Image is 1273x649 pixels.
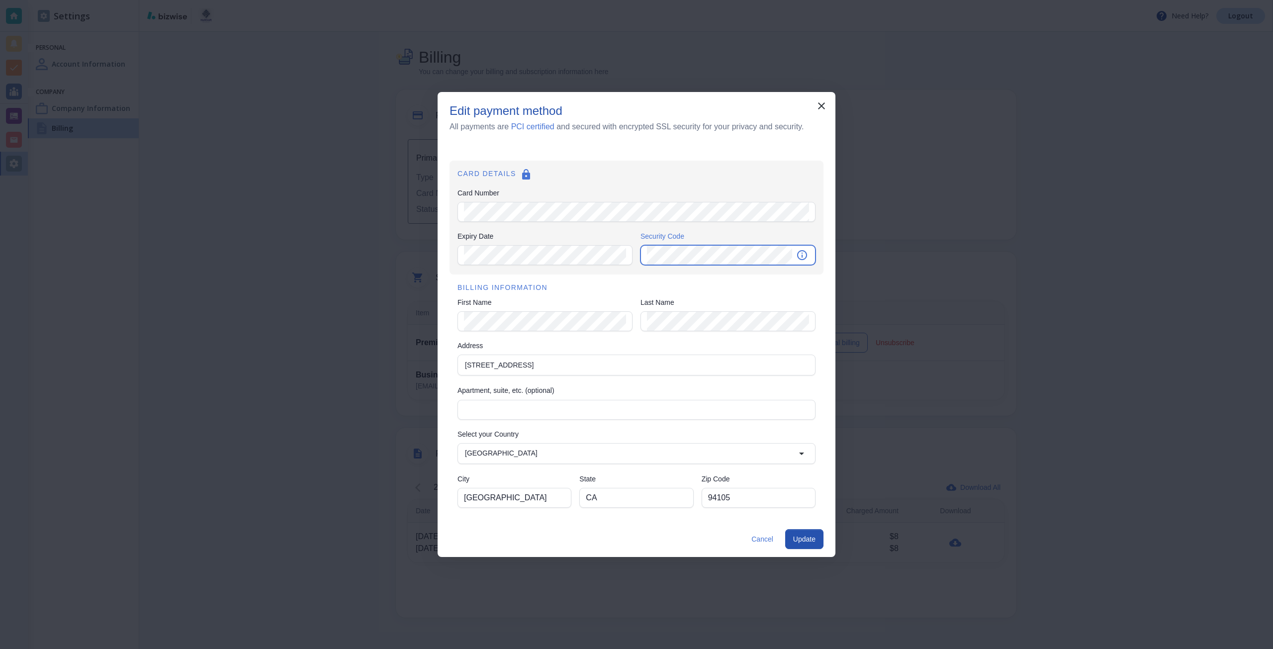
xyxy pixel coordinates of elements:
label: City [457,474,571,484]
h6: All payments are and secured with encrypted SSL security for your privacy and security. [450,120,804,133]
label: Expiry Date [457,231,633,241]
label: Last Name [640,297,816,307]
button: Update [785,529,823,549]
button: Cancel [747,529,777,549]
label: Zip Code [702,474,816,484]
label: Address [457,341,816,351]
h6: BILLING INFORMATION [457,282,816,293]
button: Open [792,444,812,464]
label: First Name [457,297,633,307]
label: Security Code [640,231,816,241]
label: Select your Country [457,429,816,439]
a: PCI certified [511,122,554,131]
label: State [579,474,693,484]
h5: Edit payment method [450,104,562,118]
h6: CARD DETAILS [457,169,816,184]
svg: Security code is the 3-4 digit number on the back of your card [796,249,808,261]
